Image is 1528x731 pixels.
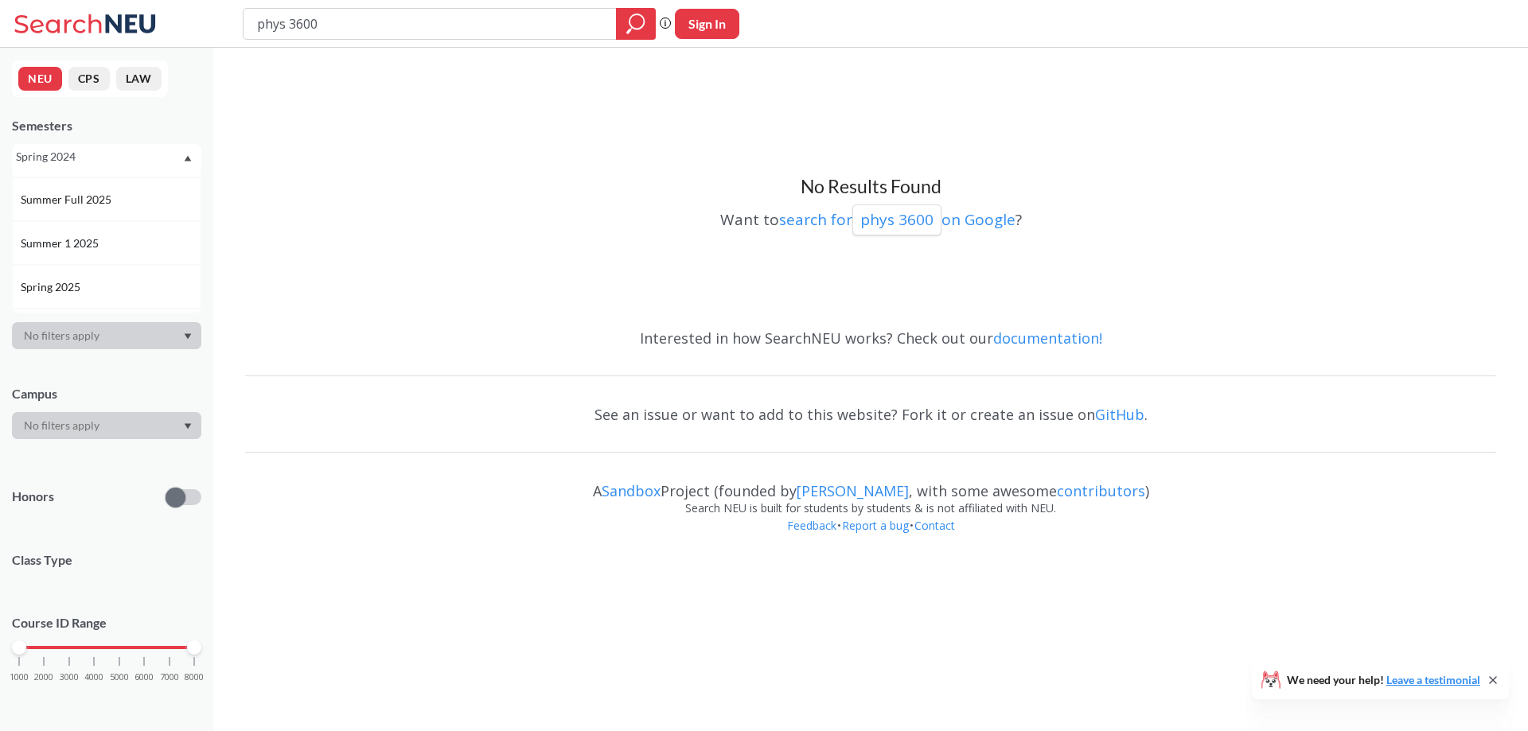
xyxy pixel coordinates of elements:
[16,148,182,165] div: Spring 2024
[160,673,179,682] span: 7000
[255,10,605,37] input: Class, professor, course number, "phrase"
[860,209,934,231] p: phys 3600
[1057,481,1145,500] a: contributors
[841,518,910,533] a: Report a bug
[12,144,201,169] div: Spring 2024Dropdown arrowFall 2025Summer 2 2025Summer Full 2025Summer 1 2025Spring 2025Fall 2024S...
[185,673,204,682] span: 8000
[21,278,84,296] span: Spring 2025
[12,385,201,402] div: Campus
[779,209,1015,230] a: search forphys 3600on Google
[245,315,1496,361] div: Interested in how SearchNEU works? Check out our
[245,500,1496,517] div: Search NEU is built for students by students & is not affiliated with NEU.
[60,673,79,682] span: 3000
[12,614,201,632] p: Course ID Range
[797,481,909,500] a: [PERSON_NAME]
[245,468,1496,500] div: A Project (founded by , with some awesome )
[1095,405,1144,424] a: GitHub
[110,673,129,682] span: 5000
[116,67,162,91] button: LAW
[84,673,103,682] span: 4000
[21,235,102,252] span: Summer 1 2025
[12,551,201,569] span: Class Type
[616,8,656,40] div: magnifying glass
[602,481,661,500] a: Sandbox
[914,518,956,533] a: Contact
[18,67,62,91] button: NEU
[12,322,201,349] div: Dropdown arrow
[34,673,53,682] span: 2000
[1386,673,1480,686] a: Leave a testimonial
[12,412,201,439] div: Dropdown arrow
[134,673,154,682] span: 6000
[245,517,1496,558] div: • •
[184,333,192,340] svg: Dropdown arrow
[10,673,29,682] span: 1000
[21,191,115,208] span: Summer Full 2025
[245,391,1496,437] div: See an issue or want to add to this website? Fork it or create an issue on .
[245,175,1496,199] h3: No Results Found
[1287,675,1480,686] span: We need your help!
[184,423,192,430] svg: Dropdown arrow
[675,9,739,39] button: Sign In
[68,67,110,91] button: CPS
[12,117,201,134] div: Semesters
[786,518,837,533] a: Feedback
[184,155,192,161] svg: Dropdown arrow
[245,199,1496,235] div: Want to ?
[12,488,54,506] p: Honors
[993,329,1102,348] a: documentation!
[626,13,645,35] svg: magnifying glass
